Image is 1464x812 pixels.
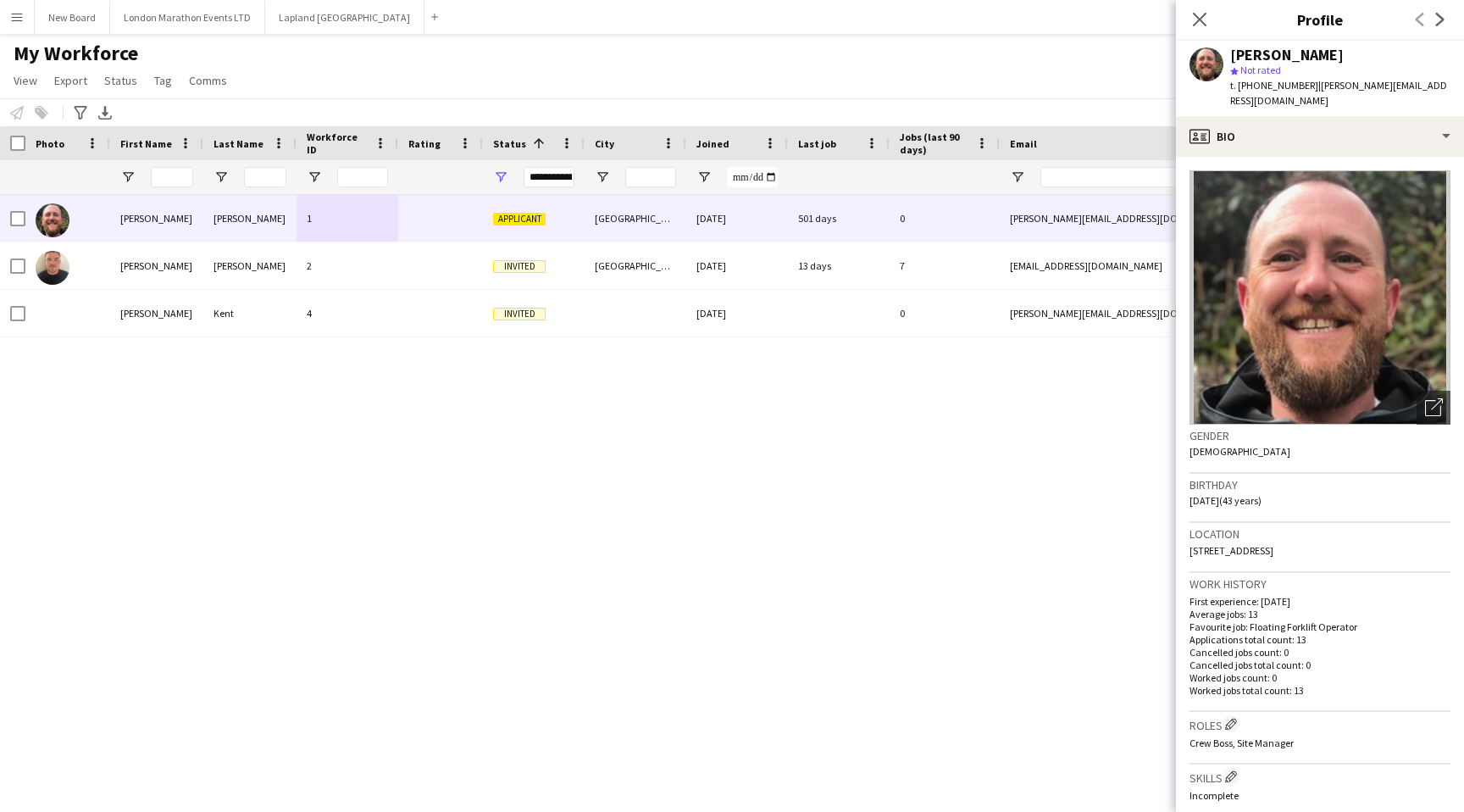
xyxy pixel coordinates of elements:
[585,242,686,289] div: [GEOGRAPHIC_DATA]
[147,70,179,92] a: Tag
[625,167,676,187] input: City Filter Input
[1240,64,1281,76] span: Not rated
[1189,526,1450,542] h3: Location
[1010,137,1037,150] span: Email
[1189,646,1450,659] p: Cancelled jobs count: 0
[337,167,388,187] input: Workforce ID Filter Input
[788,195,890,242] div: 501 days
[493,260,546,273] span: Invited
[189,73,227,88] span: Comms
[493,308,546,320] span: Invited
[14,73,37,88] span: View
[686,242,788,289] div: [DATE]
[696,170,712,185] button: Open Filter Menu
[1189,737,1294,749] span: Crew Boss, Site Manager
[1189,789,1450,802] p: Incomplete
[1189,544,1273,557] span: [STREET_ADDRESS]
[1230,79,1318,92] span: t. [PHONE_NUMBER]
[36,137,64,150] span: Photo
[686,195,788,242] div: [DATE]
[686,290,788,336] div: [DATE]
[182,70,234,92] a: Comms
[213,137,263,150] span: Last Name
[203,242,297,289] div: [PERSON_NAME]
[54,73,87,88] span: Export
[1000,242,1339,289] div: [EMAIL_ADDRESS][DOMAIN_NAME]
[1189,608,1450,620] p: Average jobs: 13
[297,290,398,336] div: 4
[203,195,297,242] div: [PERSON_NAME]
[595,137,614,150] span: City
[120,170,136,185] button: Open Filter Menu
[1189,494,1262,507] span: [DATE] (43 years)
[727,167,778,187] input: Joined Filter Input
[1176,8,1464,31] h3: Profile
[110,242,203,289] div: [PERSON_NAME]
[47,70,94,92] a: Export
[408,137,441,150] span: Rating
[1189,715,1450,733] h3: Roles
[110,290,203,336] div: [PERSON_NAME]
[297,242,398,289] div: 2
[890,290,1000,336] div: 0
[307,170,322,185] button: Open Filter Menu
[1189,445,1290,458] span: [DEMOGRAPHIC_DATA]
[1189,768,1450,786] h3: Skills
[1417,391,1450,425] div: Open photos pop-in
[1189,684,1450,697] p: Worked jobs total count: 13
[151,167,193,187] input: First Name Filter Input
[1230,47,1344,63] div: [PERSON_NAME]
[297,195,398,242] div: 1
[1000,290,1339,336] div: [PERSON_NAME][EMAIL_ADDRESS][DOMAIN_NAME]
[1176,116,1464,157] div: Bio
[1040,167,1328,187] input: Email Filter Input
[788,242,890,289] div: 13 days
[14,41,138,66] span: My Workforce
[213,170,229,185] button: Open Filter Menu
[1189,620,1450,633] p: Favourite job: Floating Forklift Operator
[1189,170,1450,425] img: Crew avatar or photo
[493,213,546,225] span: Applicant
[203,290,297,336] div: Kent
[154,73,172,88] span: Tag
[900,131,969,156] span: Jobs (last 90 days)
[97,70,144,92] a: Status
[493,137,526,150] span: Status
[70,103,91,123] app-action-btn: Advanced filters
[1189,428,1450,443] h3: Gender
[95,103,115,123] app-action-btn: Export XLSX
[35,1,110,34] button: New Board
[110,195,203,242] div: [PERSON_NAME]
[265,1,424,34] button: Lapland [GEOGRAPHIC_DATA]
[1189,633,1450,646] p: Applications total count: 13
[696,137,729,150] span: Joined
[585,195,686,242] div: [GEOGRAPHIC_DATA]
[493,170,508,185] button: Open Filter Menu
[595,170,610,185] button: Open Filter Menu
[36,203,69,237] img: Ross Murray
[1189,595,1450,608] p: First experience: [DATE]
[110,1,265,34] button: London Marathon Events LTD
[1189,671,1450,684] p: Worked jobs count: 0
[890,195,1000,242] div: 0
[798,137,836,150] span: Last job
[1230,79,1447,107] span: | [PERSON_NAME][EMAIL_ADDRESS][DOMAIN_NAME]
[104,73,137,88] span: Status
[36,251,69,285] img: Joe Daniels
[244,167,286,187] input: Last Name Filter Input
[1010,170,1025,185] button: Open Filter Menu
[1189,477,1450,492] h3: Birthday
[307,131,368,156] span: Workforce ID
[890,242,1000,289] div: 7
[7,70,44,92] a: View
[1189,659,1450,671] p: Cancelled jobs total count: 0
[1000,195,1339,242] div: [PERSON_NAME][EMAIL_ADDRESS][DOMAIN_NAME]
[120,137,172,150] span: First Name
[1189,576,1450,592] h3: Work history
